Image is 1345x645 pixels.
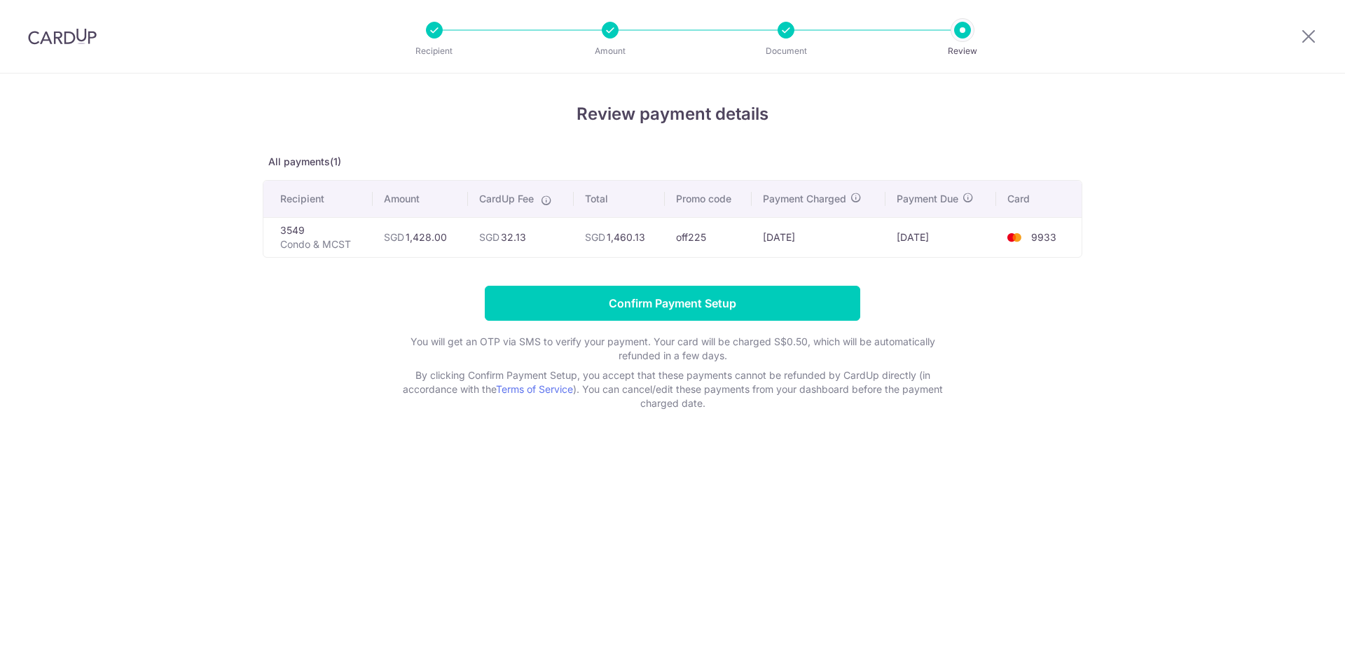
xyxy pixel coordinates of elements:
[392,368,953,410] p: By clicking Confirm Payment Setup, you accept that these payments cannot be refunded by CardUp di...
[263,181,373,217] th: Recipient
[911,44,1014,58] p: Review
[885,217,996,257] td: [DATE]
[263,217,373,257] td: 3549
[384,231,404,243] span: SGD
[734,44,838,58] p: Document
[479,192,534,206] span: CardUp Fee
[1000,229,1028,246] img: <span class="translation_missing" title="translation missing: en.account_steps.new_confirm_form.b...
[263,155,1082,169] p: All payments(1)
[280,237,361,251] p: Condo & MCST
[558,44,662,58] p: Amount
[897,192,958,206] span: Payment Due
[28,28,97,45] img: CardUp
[479,231,499,243] span: SGD
[1257,603,1331,638] iframe: Opens a widget where you can find more information
[585,231,605,243] span: SGD
[763,192,846,206] span: Payment Charged
[373,181,467,217] th: Amount
[392,335,953,363] p: You will get an OTP via SMS to verify your payment. Your card will be charged S$0.50, which will ...
[263,102,1082,127] h4: Review payment details
[1031,231,1056,243] span: 9933
[485,286,860,321] input: Confirm Payment Setup
[496,383,573,395] a: Terms of Service
[996,181,1082,217] th: Card
[574,217,665,257] td: 1,460.13
[468,217,574,257] td: 32.13
[382,44,486,58] p: Recipient
[574,181,665,217] th: Total
[373,217,467,257] td: 1,428.00
[665,217,751,257] td: off225
[752,217,886,257] td: [DATE]
[665,181,751,217] th: Promo code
